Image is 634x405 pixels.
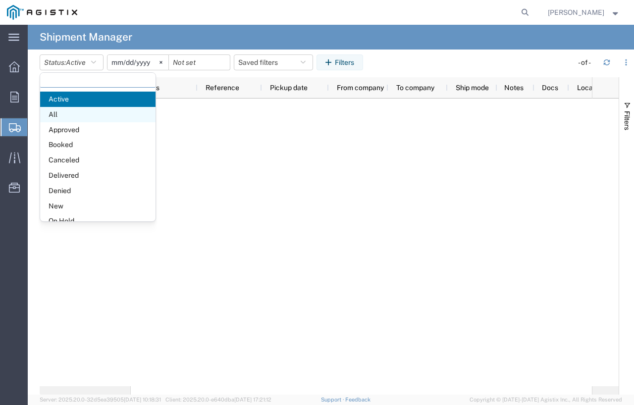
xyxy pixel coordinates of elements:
span: Server: 2025.20.0-32d5ea39505 [40,397,161,403]
span: Approved [40,122,156,138]
span: Location [577,84,605,92]
span: [DATE] 10:18:31 [124,397,161,403]
span: All [40,107,156,122]
span: On Hold [40,213,156,229]
span: Active [40,92,156,107]
span: Booked [40,137,156,152]
button: Status:Active [40,54,104,70]
span: Copyright © [DATE]-[DATE] Agistix Inc., All Rights Reserved [470,396,622,404]
span: Delivered [40,168,156,183]
h4: Shipment Manager [40,25,132,50]
span: Canceled [40,152,156,168]
button: Filters [317,54,363,70]
span: Filters [623,111,631,130]
button: Saved filters [234,54,313,70]
span: Active [66,58,86,66]
span: Client: 2025.20.0-e640dba [165,397,271,403]
input: Not set [107,55,168,70]
span: Ship mode [456,84,489,92]
span: Docs [542,84,558,92]
button: [PERSON_NAME] [547,6,621,18]
span: Denied [40,183,156,199]
span: Reference [206,84,239,92]
img: logo [7,5,77,20]
span: From company [337,84,384,92]
span: Notes [504,84,524,92]
span: [DATE] 17:21:12 [234,397,271,403]
span: New [40,199,156,214]
span: Pickup date [270,84,308,92]
a: Support [321,397,346,403]
div: - of - [578,57,595,68]
span: Christy Escalante [548,7,604,18]
input: Not set [169,55,230,70]
span: To company [396,84,434,92]
a: Feedback [345,397,370,403]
